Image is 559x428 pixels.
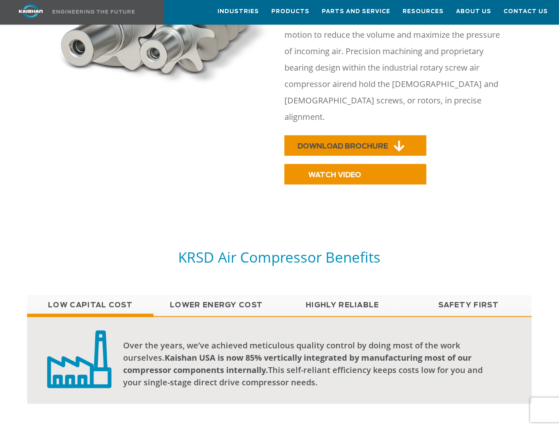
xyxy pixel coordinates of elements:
[153,295,279,316] a: Lower Energy Cost
[298,143,388,150] span: DOWNLOAD BROCHURE
[403,0,444,23] a: Resources
[218,7,259,16] span: Industries
[284,164,426,185] a: WATCH VIDEO
[124,340,490,389] div: Over the years, we’ve achieved meticulous quality control by doing most of the work ourselves. Th...
[504,0,548,23] a: Contact Us
[322,7,390,16] span: Parts and Service
[322,0,390,23] a: Parts and Service
[284,135,426,156] a: DOWNLOAD BROCHURE
[456,7,491,16] span: About Us
[271,0,309,23] a: Products
[27,316,532,404] div: Low Capital Cost
[27,248,532,267] h5: KRSD Air Compressor Benefits
[279,295,406,316] a: Highly Reliable
[271,7,309,16] span: Products
[308,172,361,179] span: WATCH VIDEO
[218,0,259,23] a: Industries
[504,7,548,16] span: Contact Us
[406,295,532,316] a: Safety First
[124,352,472,376] b: Kaishan USA is now 85% vertically integrated by manufacturing most of our compressor components i...
[27,295,153,316] a: Low Capital Cost
[403,7,444,16] span: Resources
[456,0,491,23] a: About Us
[47,330,111,389] img: low capital investment badge
[53,10,135,14] img: Engineering the future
